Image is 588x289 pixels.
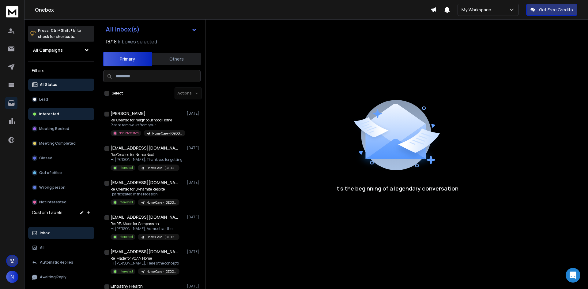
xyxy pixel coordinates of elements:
[111,180,178,186] h1: [EMAIL_ADDRESS][DOMAIN_NAME]
[39,126,69,131] p: Meeting Booked
[39,156,52,161] p: Closed
[101,23,202,35] button: All Inbox(s)
[35,6,431,13] h1: Onebox
[146,269,176,274] p: Home Care - [GEOGRAPHIC_DATA]
[111,110,145,117] h1: [PERSON_NAME]
[40,260,73,265] p: Automatic Replies
[40,82,57,87] p: All Status
[28,137,94,150] button: Meeting Completed
[40,275,66,280] p: Awaiting Reply
[111,145,178,151] h1: [EMAIL_ADDRESS][DOMAIN_NAME]
[146,166,176,170] p: Home Care - [GEOGRAPHIC_DATA]
[33,47,63,53] h1: All Campaigns
[103,52,152,66] button: Primary
[39,170,62,175] p: Out of office
[112,91,123,96] label: Select
[32,209,62,216] h3: Custom Labels
[28,123,94,135] button: Meeting Booked
[28,167,94,179] button: Out of office
[119,131,139,135] p: Not Interested
[119,165,133,170] p: Interested
[526,4,577,16] button: Get Free Credits
[187,146,201,150] p: [DATE]
[111,226,179,231] p: Hi [PERSON_NAME], As much as the
[28,93,94,106] button: Lead
[28,271,94,283] button: Awaiting Reply
[111,123,184,128] p: Please remove us from your
[39,200,66,205] p: Not Interested
[39,112,59,117] p: Interested
[335,184,458,193] p: It’s the beginning of a legendary conversation
[28,256,94,269] button: Automatic Replies
[106,26,140,32] h1: All Inbox(s)
[119,269,133,274] p: Interested
[6,6,18,17] img: logo
[50,27,76,34] span: Ctrl + Shift + k
[111,192,179,197] p: I participated in the redesign
[6,271,18,283] button: N
[146,200,176,205] p: Home Care - [GEOGRAPHIC_DATA]
[40,231,50,235] p: Inbox
[39,97,48,102] p: Lead
[111,118,184,123] p: Re: Created for Neighbourhood Home
[28,181,94,194] button: Wrong person
[462,7,494,13] p: My Workspace
[28,108,94,120] button: Interested
[111,157,183,162] p: Hi [PERSON_NAME], Thank you for getting
[566,268,580,283] div: Open Intercom Messenger
[152,52,201,66] button: Others
[106,38,117,45] span: 18 / 18
[187,284,201,289] p: [DATE]
[187,111,201,116] p: [DATE]
[28,79,94,91] button: All Status
[187,249,201,254] p: [DATE]
[111,152,183,157] p: Re: Created for Nurse Next
[152,131,182,136] p: Home Care - [GEOGRAPHIC_DATA]
[119,235,133,239] p: Interested
[38,28,81,40] p: Press to check for shortcuts.
[118,38,157,45] h3: Inboxes selected
[111,214,178,220] h1: [EMAIL_ADDRESS][DOMAIN_NAME]
[40,245,44,250] p: All
[119,200,133,205] p: Interested
[111,261,179,266] p: Hi [PERSON_NAME], Here's the concept I
[28,242,94,254] button: All
[28,227,94,239] button: Inbox
[39,141,76,146] p: Meeting Completed
[187,180,201,185] p: [DATE]
[28,44,94,56] button: All Campaigns
[111,249,178,255] h1: [EMAIL_ADDRESS][DOMAIN_NAME]
[28,66,94,75] h3: Filters
[111,256,179,261] p: Re: Made for VCAN Home
[111,221,179,226] p: Re: RE: Made for Compassion
[28,196,94,208] button: Not Interested
[111,187,179,192] p: Re: Created for Dynamite Respite
[146,235,176,239] p: Home Care - [GEOGRAPHIC_DATA]
[39,185,66,190] p: Wrong person
[539,7,573,13] p: Get Free Credits
[28,152,94,164] button: Closed
[187,215,201,220] p: [DATE]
